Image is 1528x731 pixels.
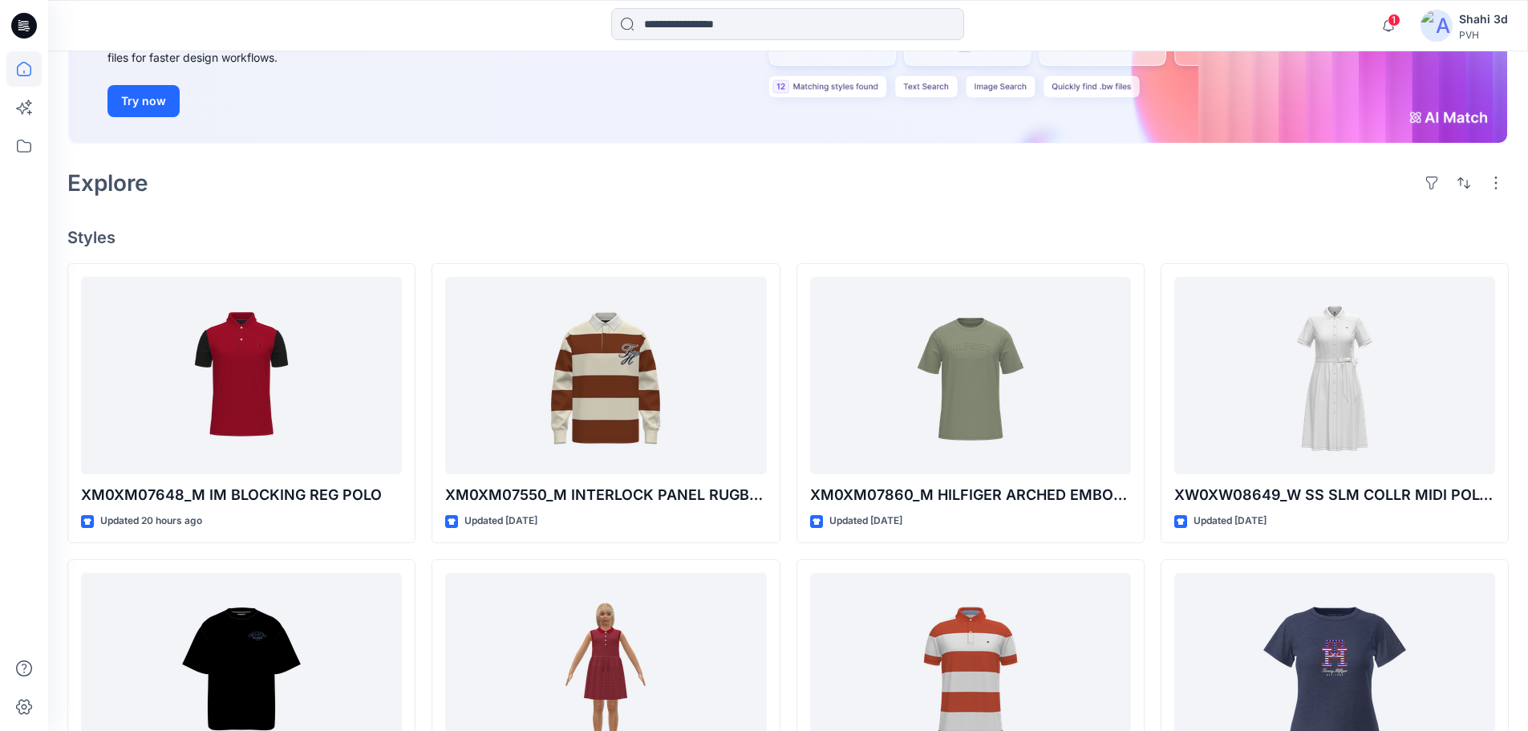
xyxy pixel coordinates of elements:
[1459,29,1508,41] div: PVH
[464,513,537,530] p: Updated [DATE]
[67,170,148,196] h2: Explore
[1421,10,1453,42] img: avatar
[1194,513,1267,530] p: Updated [DATE]
[81,277,402,475] a: XM0XM07648_M IM BLOCKING REG POLO
[1459,10,1508,29] div: Shahi 3d
[1174,277,1495,475] a: XW0XW08649_W SS SLM COLLR MIDI POLO DRS
[1174,484,1495,506] p: XW0XW08649_W SS SLM COLLR MIDI POLO DRS
[107,85,180,117] button: Try now
[81,484,402,506] p: XM0XM07648_M IM BLOCKING REG POLO
[810,484,1131,506] p: XM0XM07860_M HILFIGER ARCHED EMBOSSED TEE
[810,277,1131,475] a: XM0XM07860_M HILFIGER ARCHED EMBOSSED TEE
[829,513,902,530] p: Updated [DATE]
[67,228,1509,247] h4: Styles
[1388,14,1400,26] span: 1
[100,513,202,530] p: Updated 20 hours ago
[445,277,766,475] a: XM0XM07550_M INTERLOCK PANEL RUGBY POLO
[445,484,766,506] p: XM0XM07550_M INTERLOCK PANEL RUGBY POLO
